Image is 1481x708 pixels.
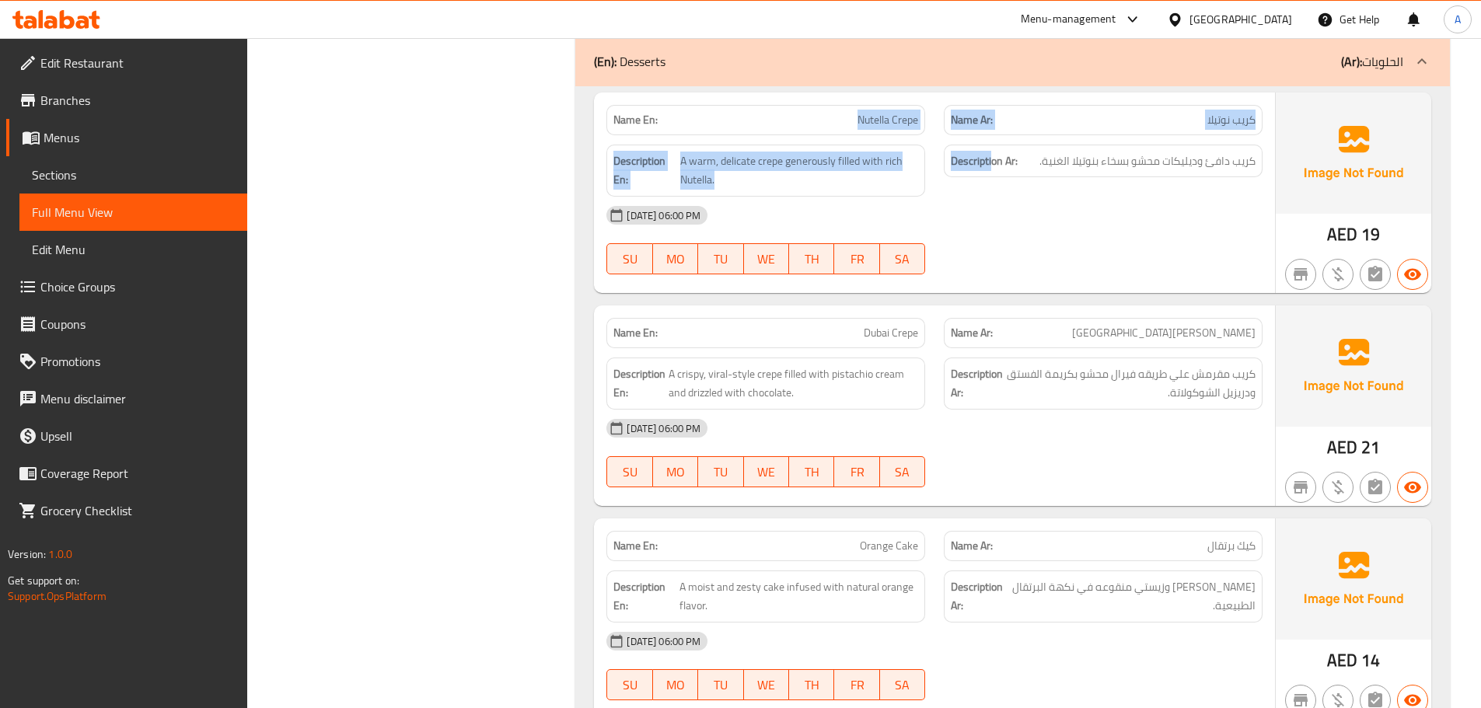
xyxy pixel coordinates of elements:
[1361,219,1380,249] span: 19
[669,364,918,403] span: A crispy, viral-style crepe filled with pistachio cream and drizzled with chocolate.
[613,577,676,616] strong: Description En:
[613,461,646,483] span: SU
[1276,518,1431,640] img: Ae5nvW7+0k+MAAAAAElFTkSuQmCC
[864,325,918,341] span: Dubai Crepe
[653,243,698,274] button: MO
[1322,472,1354,503] button: Purchased item
[1011,577,1256,616] span: كيك مويست وزيستي منقوعه في نكهة البرتقال الطبيعية.
[8,544,46,564] span: Version:
[606,456,652,487] button: SU
[19,194,247,231] a: Full Menu View
[795,248,828,270] span: TH
[704,674,737,696] span: TU
[44,128,235,147] span: Menus
[744,456,789,487] button: WE
[1276,92,1431,214] img: Ae5nvW7+0k+MAAAAAElFTkSuQmCC
[6,82,247,119] a: Branches
[840,461,873,483] span: FR
[795,461,828,483] span: TH
[40,501,235,520] span: Grocery Checklist
[834,456,879,487] button: FR
[40,277,235,296] span: Choice Groups
[606,243,652,274] button: SU
[613,152,677,190] strong: Description En:
[1327,432,1357,462] span: AED
[858,112,918,128] span: Nutella Crepe
[6,268,247,305] a: Choice Groups
[40,389,235,408] span: Menu disclaimer
[653,669,698,700] button: MO
[840,674,873,696] span: FR
[1397,259,1428,290] button: Available
[795,674,828,696] span: TH
[48,544,72,564] span: 1.0.0
[1276,305,1431,427] img: Ae5nvW7+0k+MAAAAAElFTkSuQmCC
[613,112,658,128] strong: Name En:
[698,456,743,487] button: TU
[1285,259,1316,290] button: Not branch specific item
[1455,11,1461,28] span: A
[32,166,235,184] span: Sections
[6,455,247,492] a: Coverage Report
[653,456,698,487] button: MO
[40,315,235,333] span: Coupons
[834,669,879,700] button: FR
[1285,472,1316,503] button: Not branch specific item
[8,570,79,591] span: Get support on:
[1361,645,1380,675] span: 14
[840,248,873,270] span: FR
[1021,10,1116,29] div: Menu-management
[32,240,235,259] span: Edit Menu
[1360,472,1391,503] button: Not has choices
[886,461,919,483] span: SA
[40,464,235,483] span: Coverage Report
[1207,538,1256,554] span: كيك برتقال
[6,343,247,380] a: Promotions
[789,669,834,700] button: TH
[834,243,879,274] button: FR
[750,248,783,270] span: WE
[1341,52,1403,71] p: الحلويات
[880,243,925,274] button: SA
[8,586,107,606] a: Support.OpsPlatform
[1360,259,1391,290] button: Not has choices
[1327,645,1357,675] span: AED
[680,152,918,190] span: A warm, delicate crepe generously filled with rich Nutella.
[613,538,658,554] strong: Name En:
[40,54,235,72] span: Edit Restaurant
[594,52,665,71] p: Desserts
[886,248,919,270] span: SA
[951,577,1008,616] strong: Description Ar:
[880,456,925,487] button: SA
[1072,325,1256,341] span: [PERSON_NAME][GEOGRAPHIC_DATA]
[951,538,993,554] strong: Name Ar:
[750,461,783,483] span: WE
[704,461,737,483] span: TU
[679,577,918,616] span: A moist and zesty cake infused with natural orange flavor.
[951,152,1018,171] strong: Description Ar:
[1397,472,1428,503] button: Available
[1327,219,1357,249] span: AED
[6,44,247,82] a: Edit Restaurant
[6,492,247,529] a: Grocery Checklist
[613,674,646,696] span: SU
[789,456,834,487] button: TH
[606,669,652,700] button: SU
[19,156,247,194] a: Sections
[698,243,743,274] button: TU
[6,417,247,455] a: Upsell
[880,669,925,700] button: SA
[860,538,918,554] span: Orange Cake
[698,669,743,700] button: TU
[19,231,247,268] a: Edit Menu
[951,112,993,128] strong: Name Ar:
[951,325,993,341] strong: Name Ar:
[744,669,789,700] button: WE
[620,208,707,223] span: [DATE] 06:00 PM
[744,243,789,274] button: WE
[620,421,707,436] span: [DATE] 06:00 PM
[1039,152,1256,171] span: كريب دافئ وديليكات محشو بسخاء بنوتيلا الغنية.
[1207,112,1256,128] span: كريب نوتيلا
[6,119,247,156] a: Menus
[32,203,235,221] span: Full Menu View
